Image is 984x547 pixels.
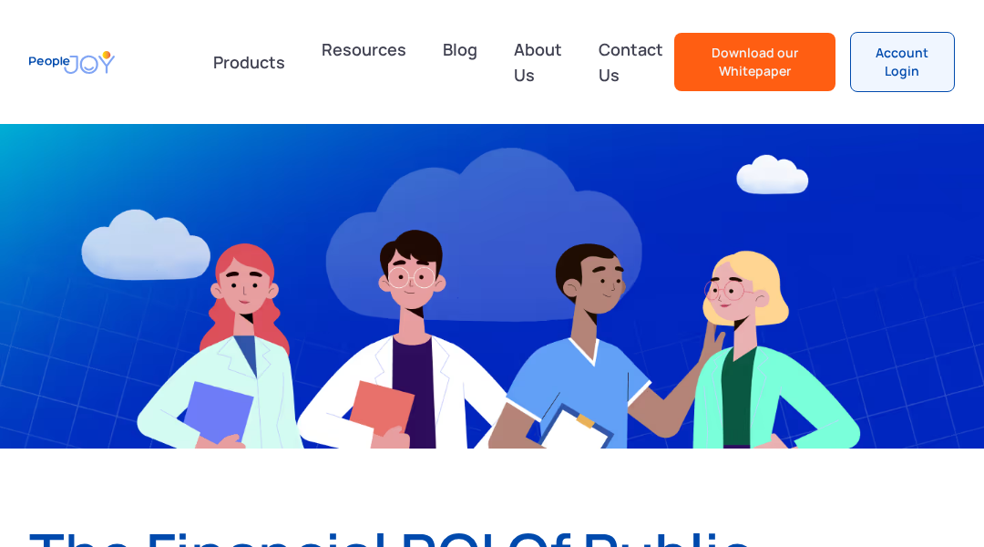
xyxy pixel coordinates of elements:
div: Products [202,44,296,80]
a: About Us [503,29,573,95]
div: Download our Whitepaper [689,44,821,80]
a: Resources [311,29,417,95]
a: home [29,42,115,83]
a: Contact Us [588,29,674,95]
div: Account Login [866,44,939,80]
a: Download our Whitepaper [674,33,835,91]
a: Blog [432,29,488,95]
a: Account Login [850,32,955,92]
